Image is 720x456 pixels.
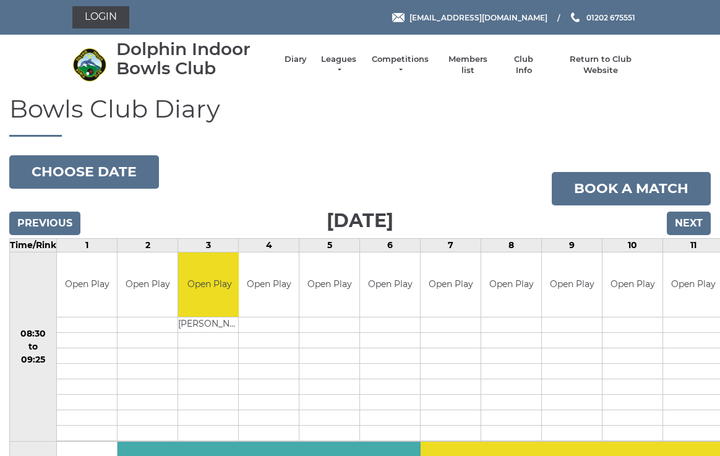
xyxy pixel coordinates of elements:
td: 4 [239,238,299,252]
td: Open Play [542,252,602,317]
td: Open Play [299,252,359,317]
a: Login [72,6,129,28]
td: 08:30 to 09:25 [10,252,57,442]
input: Next [667,212,711,235]
td: Open Play [421,252,481,317]
td: [PERSON_NAME] [178,317,241,333]
td: Open Play [239,252,299,317]
h1: Bowls Club Diary [9,95,711,137]
button: Choose date [9,155,159,189]
div: Dolphin Indoor Bowls Club [116,40,272,78]
td: Open Play [602,252,662,317]
td: 7 [421,238,481,252]
td: 1 [57,238,118,252]
td: 3 [178,238,239,252]
td: 6 [360,238,421,252]
span: 01202 675551 [586,12,635,22]
a: Competitions [371,54,430,76]
td: Open Play [57,252,117,317]
td: Open Play [481,252,541,317]
a: Leagues [319,54,358,76]
a: Email [EMAIL_ADDRESS][DOMAIN_NAME] [392,12,547,24]
td: 2 [118,238,178,252]
a: Diary [285,54,307,65]
img: Phone us [571,12,580,22]
td: Open Play [360,252,420,317]
td: 5 [299,238,360,252]
td: Open Play [178,252,241,317]
td: 8 [481,238,542,252]
a: Phone us 01202 675551 [569,12,635,24]
img: Email [392,13,405,22]
a: Return to Club Website [554,54,648,76]
img: Dolphin Indoor Bowls Club [72,48,106,82]
a: Members list [442,54,493,76]
td: Open Play [118,252,178,317]
td: Time/Rink [10,238,57,252]
input: Previous [9,212,80,235]
td: 10 [602,238,663,252]
a: Book a match [552,172,711,205]
span: [EMAIL_ADDRESS][DOMAIN_NAME] [409,12,547,22]
td: 9 [542,238,602,252]
a: Club Info [506,54,542,76]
